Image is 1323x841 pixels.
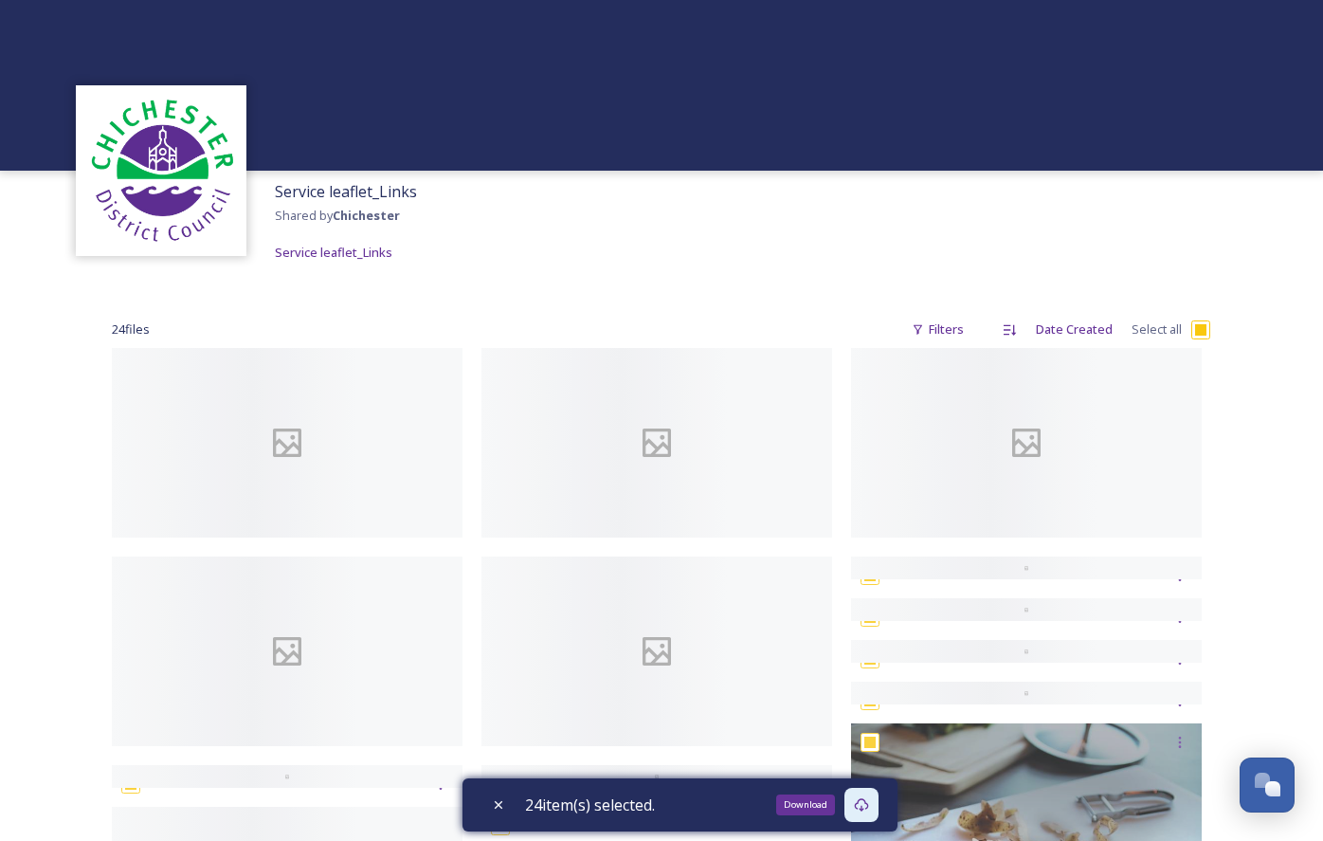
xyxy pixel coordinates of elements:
[333,207,400,224] strong: Chichester
[1132,320,1182,338] span: Select all
[112,320,150,338] span: 24 file s
[902,311,973,348] div: Filters
[275,241,392,264] a: Service leaflet_Links
[275,181,417,202] span: Service leaflet_Links
[275,207,400,224] span: Shared by
[525,794,655,816] span: 24 item(s) selected.
[776,795,835,815] div: Download
[1026,311,1122,348] div: Date Created
[1240,758,1295,813] button: Open Chat
[85,95,237,247] img: Logo_of_Chichester_District_Council.png
[275,244,392,261] span: Service leaflet_Links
